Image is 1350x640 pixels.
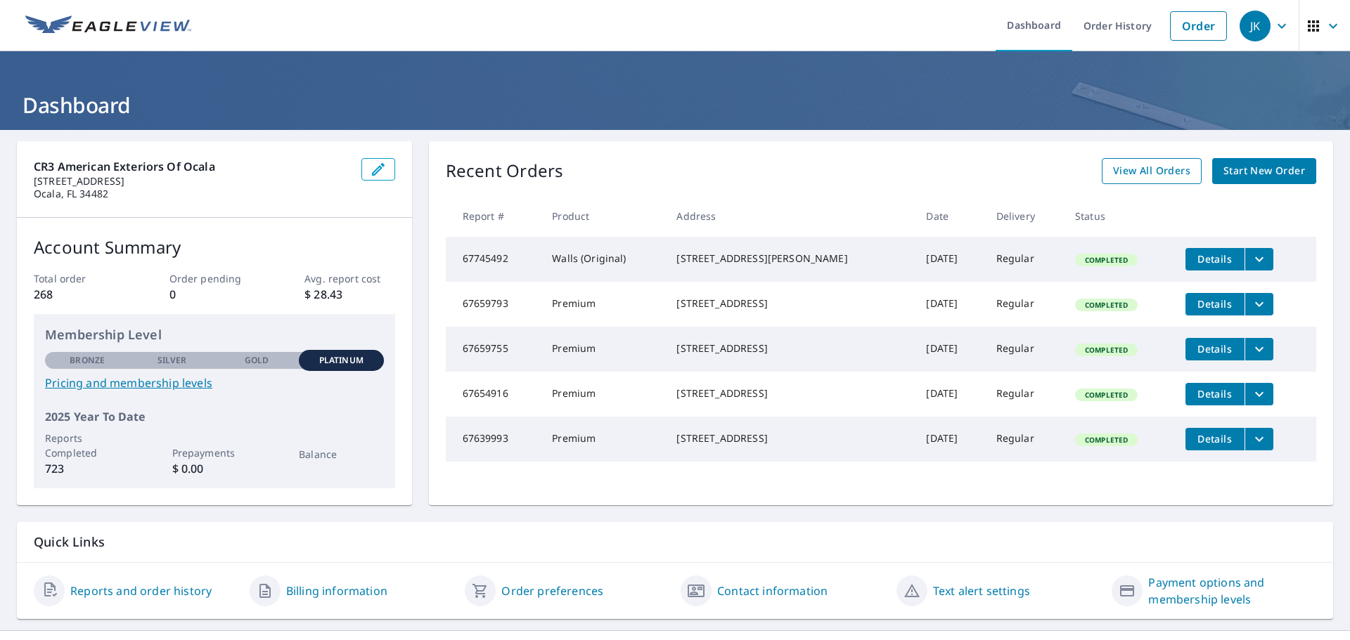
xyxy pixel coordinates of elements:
span: View All Orders [1113,162,1190,180]
a: Start New Order [1212,158,1316,184]
span: Details [1194,297,1236,311]
td: Regular [985,282,1064,327]
a: Payment options and membership levels [1148,574,1316,608]
td: 67639993 [446,417,541,462]
th: Delivery [985,195,1064,237]
p: Account Summary [34,235,395,260]
button: filesDropdownBtn-67659755 [1245,338,1273,360]
span: Completed [1076,345,1136,355]
span: Completed [1076,300,1136,310]
button: detailsBtn-67659755 [1185,338,1245,360]
span: Completed [1076,435,1136,445]
td: Premium [541,372,665,417]
img: EV Logo [25,15,191,37]
td: Premium [541,417,665,462]
div: [STREET_ADDRESS] [676,431,904,445]
p: Prepayments [172,445,257,460]
td: Premium [541,282,665,327]
span: Details [1194,387,1236,400]
p: Ocala, FL 34482 [34,188,350,200]
a: Text alert settings [933,582,1030,599]
td: Walls (Original) [541,237,665,282]
p: Avg. report cost [304,271,394,286]
div: [STREET_ADDRESS] [676,341,904,355]
span: Details [1194,432,1236,445]
button: filesDropdownBtn-67639993 [1245,428,1273,450]
div: JK [1240,11,1271,41]
td: 67654916 [446,372,541,417]
th: Report # [446,195,541,237]
span: Completed [1076,390,1136,400]
p: Silver [157,354,187,367]
p: $ 28.43 [304,286,394,303]
p: 723 [45,460,129,477]
p: Gold [245,354,269,367]
span: Details [1194,342,1236,355]
th: Address [665,195,915,237]
a: View All Orders [1102,158,1202,184]
td: 67659755 [446,327,541,372]
td: [DATE] [915,372,984,417]
a: Pricing and membership levels [45,374,384,391]
p: Recent Orders [446,158,564,184]
td: [DATE] [915,237,984,282]
p: Total order [34,271,124,286]
span: Start New Order [1223,162,1305,180]
p: Bronze [70,354,105,367]
td: 67659793 [446,282,541,327]
p: Reports Completed [45,431,129,460]
td: Premium [541,327,665,372]
a: Order [1170,11,1227,41]
a: Order preferences [501,582,603,599]
p: CR3 American Exteriors of Ocala [34,158,350,175]
button: filesDropdownBtn-67659793 [1245,293,1273,315]
a: Reports and order history [70,582,212,599]
p: 268 [34,286,124,303]
a: Billing information [286,582,387,599]
td: 67745492 [446,237,541,282]
p: Quick Links [34,533,1316,551]
a: Contact information [717,582,828,599]
td: Regular [985,237,1064,282]
span: Details [1194,252,1236,266]
button: filesDropdownBtn-67745492 [1245,248,1273,270]
button: detailsBtn-67659793 [1185,293,1245,315]
button: detailsBtn-67639993 [1185,428,1245,450]
div: [STREET_ADDRESS][PERSON_NAME] [676,252,904,266]
td: [DATE] [915,417,984,462]
p: 0 [169,286,259,303]
td: [DATE] [915,282,984,327]
td: Regular [985,417,1064,462]
h1: Dashboard [17,91,1333,119]
p: Membership Level [45,325,384,344]
button: filesDropdownBtn-67654916 [1245,383,1273,405]
p: $ 0.00 [172,460,257,477]
th: Status [1064,195,1174,237]
td: [DATE] [915,327,984,372]
div: [STREET_ADDRESS] [676,296,904,311]
p: Balance [299,447,383,462]
p: Order pending [169,271,259,286]
p: [STREET_ADDRESS] [34,175,350,188]
th: Date [915,195,984,237]
button: detailsBtn-67654916 [1185,383,1245,405]
th: Product [541,195,665,237]
span: Completed [1076,255,1136,265]
div: [STREET_ADDRESS] [676,386,904,400]
p: Platinum [319,354,364,367]
td: Regular [985,372,1064,417]
td: Regular [985,327,1064,372]
p: 2025 Year To Date [45,408,384,425]
button: detailsBtn-67745492 [1185,248,1245,270]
